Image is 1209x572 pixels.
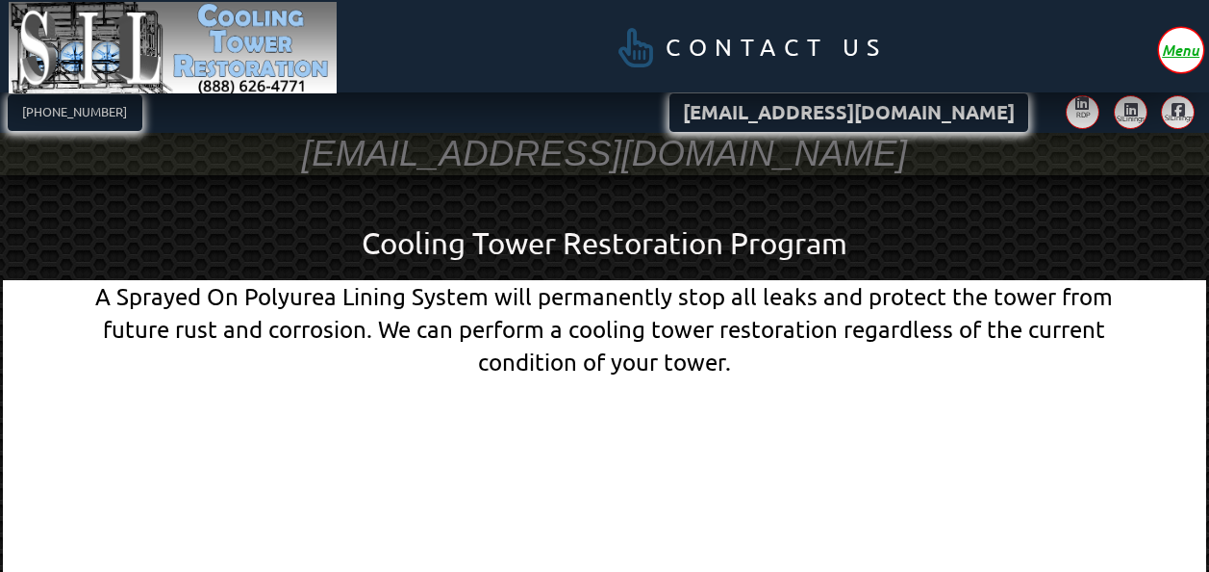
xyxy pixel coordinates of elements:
[302,131,908,177] h3: [EMAIL_ADDRESS][DOMAIN_NAME]
[666,36,888,60] span: Contact Us
[9,2,337,94] img: Image
[683,103,1015,122] span: [EMAIL_ADDRESS][DOMAIN_NAME]
[1076,111,1091,118] span: RDP
[1117,115,1139,122] span: SILinings
[63,280,1146,377] div: A Sprayed On Polyurea Lining System will permanently stop all leaks and protect the tower from fu...
[1066,95,1099,129] a: RDP
[8,94,143,131] a: [PHONE_NUMBER]
[1159,28,1203,72] div: Toggle Off Canvas Content
[63,222,1146,265] h1: Cooling Tower Restoration Program
[1162,42,1199,57] span: Menu
[580,15,916,80] a: Contact Us
[1114,95,1147,129] a: SILinings
[669,93,1028,133] a: [EMAIL_ADDRESS][DOMAIN_NAME]
[22,106,127,118] span: [PHONE_NUMBER]
[1165,114,1189,121] span: SILinings
[1161,95,1195,129] a: SILinings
